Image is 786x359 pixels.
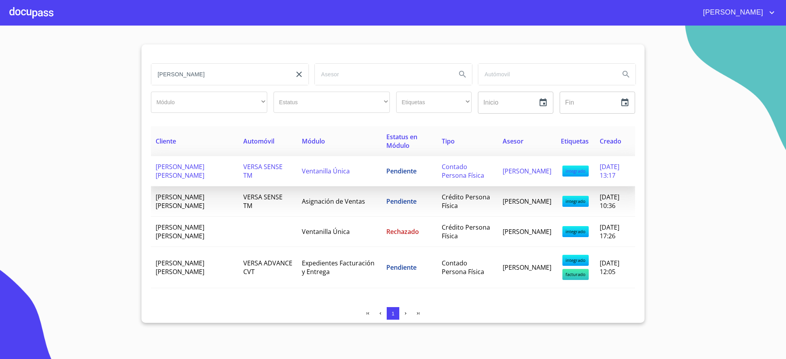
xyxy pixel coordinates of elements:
span: Asesor [503,137,523,145]
span: [PERSON_NAME] [503,167,551,175]
button: 1 [387,307,399,320]
input: search [151,64,286,85]
span: Contado Persona Física [442,259,484,276]
span: Crédito Persona Física [442,223,490,240]
span: [PERSON_NAME] [503,227,551,236]
span: Pendiente [386,167,417,175]
span: [PERSON_NAME] [503,263,551,272]
input: search [478,64,613,85]
span: [PERSON_NAME] [PERSON_NAME] [156,193,204,210]
span: integrado [562,226,589,237]
div: ​ [151,92,267,113]
span: Ventanilla Única [302,167,350,175]
span: [DATE] 10:36 [600,193,619,210]
span: Contado Persona Física [442,162,484,180]
span: Pendiente [386,263,417,272]
span: VERSA ADVANCE CVT [243,259,292,276]
span: VERSA SENSE TM [243,162,283,180]
span: [DATE] 13:17 [600,162,619,180]
span: [PERSON_NAME] [PERSON_NAME] [156,259,204,276]
input: search [315,64,450,85]
span: Etiquetas [561,137,589,145]
span: Cliente [156,137,176,145]
span: Tipo [442,137,455,145]
span: Automóvil [243,137,274,145]
span: Ventanilla Única [302,227,350,236]
span: Expedientes Facturación y Entrega [302,259,375,276]
span: integrado [562,255,589,266]
span: [DATE] 12:05 [600,259,619,276]
span: [PERSON_NAME] [PERSON_NAME] [156,162,204,180]
span: integrado [562,166,589,177]
span: VERSA SENSE TM [243,193,283,210]
span: Crédito Persona Física [442,193,490,210]
span: Creado [600,137,621,145]
span: [PERSON_NAME] [PERSON_NAME] [156,223,204,240]
div: ​ [274,92,390,113]
span: 1 [391,311,394,317]
span: Estatus en Módulo [386,133,417,150]
span: Módulo [302,137,325,145]
span: Asignación de Ventas [302,197,365,206]
span: [PERSON_NAME] [697,6,767,19]
span: facturado [562,269,589,280]
div: ​ [396,92,472,113]
button: Search [617,65,635,84]
button: Search [453,65,472,84]
span: Rechazado [386,227,419,236]
button: clear input [290,65,309,84]
span: [PERSON_NAME] [503,197,551,206]
button: account of current user [697,6,777,19]
span: [DATE] 17:26 [600,223,619,240]
span: Pendiente [386,197,417,206]
span: integrado [562,196,589,207]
